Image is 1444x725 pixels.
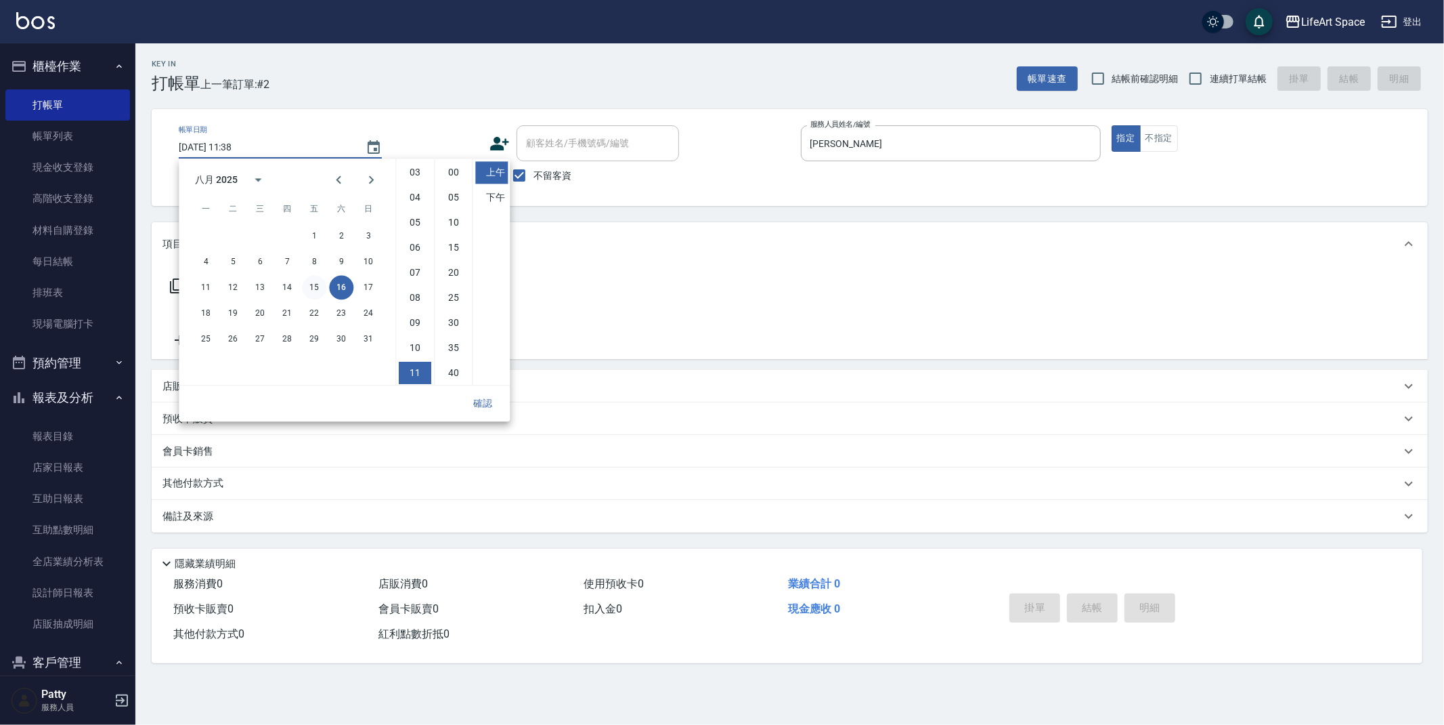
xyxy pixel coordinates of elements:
[356,275,380,299] button: 17
[248,301,272,325] button: 20
[329,224,353,248] button: 2
[1279,8,1370,36] button: LifeArt Space
[399,262,431,284] li: 7 hours
[399,211,431,234] li: 5 hours
[152,402,1428,435] div: 預收卡販賣
[475,161,508,184] li: 上午
[152,222,1428,266] div: 項目消費
[399,312,431,334] li: 9 hours
[248,275,272,299] button: 13
[5,421,130,452] a: 報表目錄
[302,224,326,248] button: 1
[152,370,1428,402] div: 店販銷售
[221,327,245,351] button: 26
[5,452,130,483] a: 店家日報表
[152,74,200,93] h3: 打帳單
[434,159,472,385] ul: Select minutes
[356,249,380,274] button: 10
[162,476,230,491] p: 其他付款方式
[5,346,130,381] button: 預約管理
[5,183,130,214] a: 高階收支登錄
[399,161,431,184] li: 3 hours
[162,412,213,426] p: 預收卡販賣
[584,577,644,590] span: 使用預收卡 0
[5,380,130,415] button: 報表及分析
[5,246,130,277] a: 每日結帳
[329,249,353,274] button: 9
[378,627,450,640] span: 紅利點數折抵 0
[329,275,353,299] button: 16
[399,236,431,259] li: 6 hours
[152,500,1428,533] div: 備註及來源
[302,275,326,299] button: 15
[11,687,38,714] img: Person
[16,12,55,29] img: Logo
[275,275,299,299] button: 14
[162,237,203,251] p: 項目消費
[5,514,130,545] a: 互助點數明細
[1140,125,1178,152] button: 不指定
[200,76,270,93] span: 上一筆訂單:#2
[437,211,470,234] li: 10 minutes
[275,327,299,351] button: 28
[5,49,130,84] button: 櫃檯作業
[5,577,130,608] a: 設計師日報表
[5,121,130,152] a: 帳單列表
[152,435,1428,468] div: 會員卡銷售
[1246,8,1273,35] button: save
[584,602,622,615] span: 扣入金 0
[437,287,470,309] li: 25 minutes
[194,195,218,222] span: 星期一
[437,362,470,384] li: 40 minutes
[179,125,207,135] label: 帳單日期
[1112,125,1141,152] button: 指定
[329,327,353,351] button: 30
[399,287,431,309] li: 8 hours
[275,195,299,222] span: 星期四
[437,186,470,209] li: 5 minutes
[194,275,218,299] button: 11
[437,312,470,334] li: 30 minutes
[173,602,234,615] span: 預收卡販賣 0
[242,163,274,196] button: calendar view is open, switch to year view
[356,195,380,222] span: 星期日
[275,249,299,274] button: 7
[437,161,470,184] li: 0 minutes
[472,159,510,385] ul: Select meridiem
[194,327,218,351] button: 25
[357,131,390,164] button: Choose date, selected date is 2025-08-16
[322,163,355,196] button: Previous month
[399,337,431,359] li: 10 hours
[194,249,218,274] button: 4
[173,577,223,590] span: 服務消費 0
[5,483,130,514] a: 互助日報表
[162,379,203,394] p: 店販銷售
[399,362,431,384] li: 11 hours
[5,152,130,183] a: 現金收支登錄
[248,195,272,222] span: 星期三
[221,195,245,222] span: 星期二
[152,60,200,68] h2: Key In
[302,327,326,351] button: 29
[41,688,110,701] h5: Patty
[356,301,380,325] button: 24
[788,577,840,590] span: 業績合計 0
[1301,14,1365,30] div: LifeArt Space
[788,602,840,615] span: 現金應收 0
[195,173,238,187] div: 八月 2025
[162,444,213,459] p: 會員卡銷售
[378,602,439,615] span: 會員卡販賣 0
[329,301,353,325] button: 23
[461,391,504,416] button: 確認
[437,337,470,359] li: 35 minutes
[437,236,470,259] li: 15 minutes
[1112,72,1179,86] span: 結帳前確認明細
[5,645,130,680] button: 客戶管理
[1210,72,1267,86] span: 連續打單結帳
[437,262,470,284] li: 20 minutes
[5,277,130,308] a: 排班表
[1017,66,1078,91] button: 帳單速查
[302,301,326,325] button: 22
[810,119,870,129] label: 服務人員姓名/編號
[221,275,245,299] button: 12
